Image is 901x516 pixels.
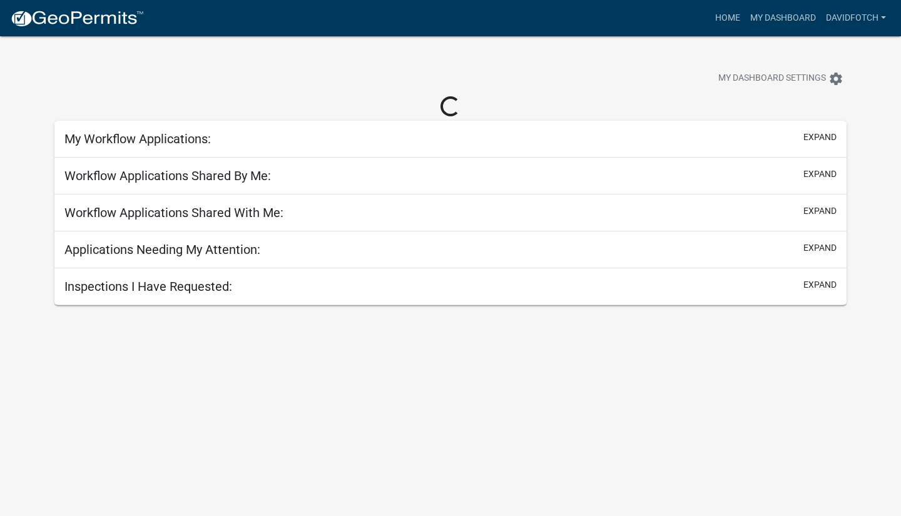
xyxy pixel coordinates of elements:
button: expand [803,168,837,181]
h5: My Workflow Applications: [64,131,211,146]
h5: Inspections I Have Requested: [64,279,232,294]
button: expand [803,241,837,255]
button: expand [803,278,837,291]
span: My Dashboard Settings [718,71,826,86]
a: My Dashboard [745,6,821,30]
button: expand [803,131,837,144]
h5: Workflow Applications Shared By Me: [64,168,271,183]
a: Home [710,6,745,30]
h5: Workflow Applications Shared With Me: [64,205,283,220]
h5: Applications Needing My Attention: [64,242,260,257]
a: davidfotch [821,6,891,30]
i: settings [828,71,843,86]
button: My Dashboard Settingssettings [708,66,853,91]
button: expand [803,205,837,218]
